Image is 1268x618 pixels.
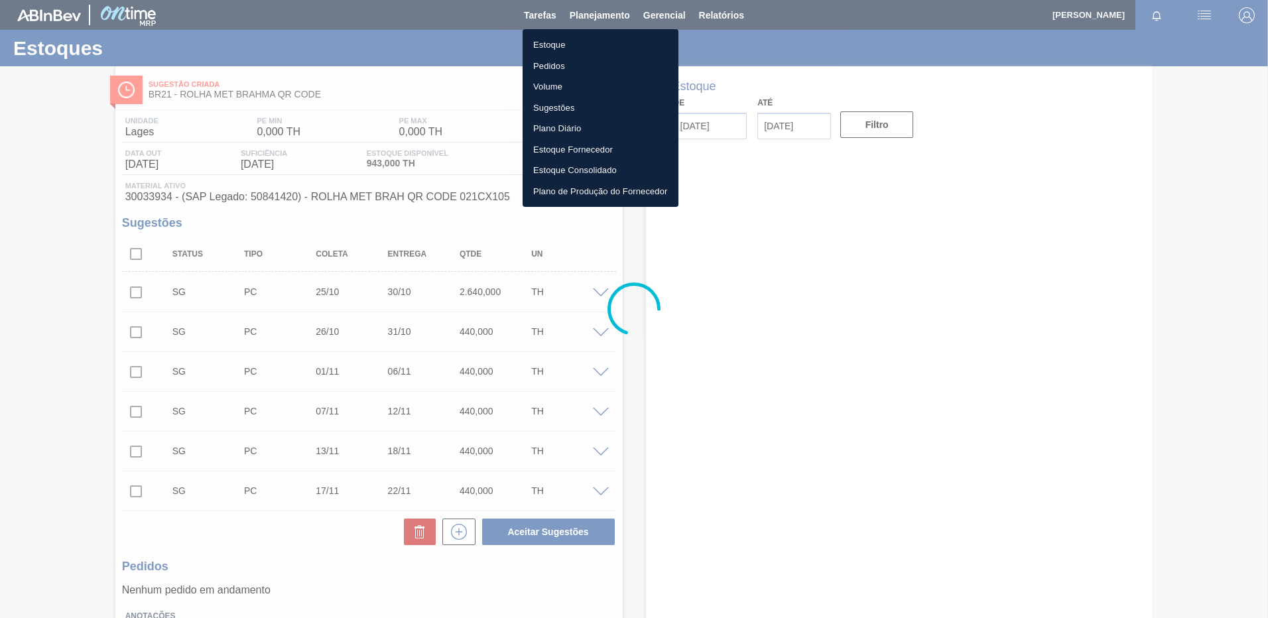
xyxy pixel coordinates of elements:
[523,139,678,160] a: Estoque Fornecedor
[523,76,678,97] a: Volume
[523,97,678,119] a: Sugestões
[523,160,678,181] a: Estoque Consolidado
[523,118,678,139] a: Plano Diário
[523,181,678,202] a: Plano de Produção do Fornecedor
[523,34,678,56] a: Estoque
[523,56,678,77] a: Pedidos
